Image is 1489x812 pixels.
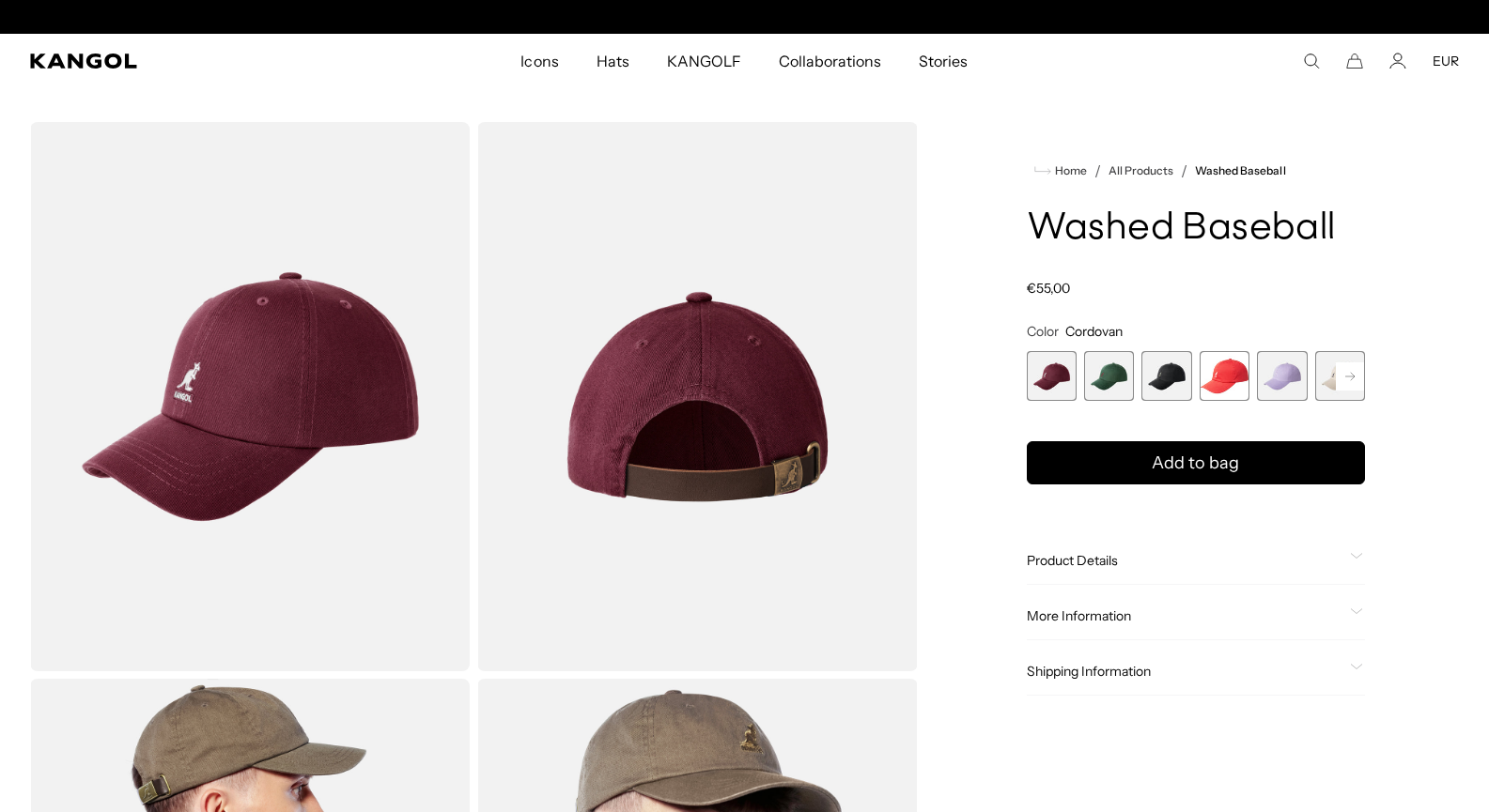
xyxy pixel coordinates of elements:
[30,122,470,671] img: color-cordovan
[1084,351,1134,401] div: 2 of 14
[1027,351,1077,401] label: Cordovan
[1027,160,1365,182] nav: breadcrumbs
[1200,351,1249,401] label: Cherry Glow
[502,34,577,88] a: Icons
[1027,552,1342,569] span: Product Details
[648,34,760,88] a: KANGOLF
[1152,451,1239,476] span: Add to bag
[1065,323,1123,340] span: Cordovan
[1195,164,1285,177] a: Washed Baseball
[551,9,938,24] div: Announcement
[1027,441,1365,484] button: Add to bag
[1051,164,1087,177] span: Home
[1315,351,1365,401] div: 6 of 14
[900,34,986,88] a: Stories
[1315,351,1365,401] label: Khaki
[1257,351,1307,401] div: 5 of 14
[1027,280,1070,297] span: €55,00
[578,34,648,88] a: Hats
[1027,607,1342,624] span: More Information
[1141,351,1191,401] label: Black
[1346,53,1363,69] button: Cart
[779,34,881,88] span: Collaborations
[1389,53,1406,69] a: Account
[1109,164,1173,177] a: All Products
[1034,162,1087,179] a: Home
[1027,323,1059,340] span: Color
[1257,351,1307,401] label: Iced Lilac
[919,34,968,88] span: Stories
[667,34,741,88] span: KANGOLF
[520,34,558,88] span: Icons
[1087,160,1101,182] li: /
[597,34,629,88] span: Hats
[1027,663,1342,680] span: Shipping Information
[551,9,938,24] div: 1 of 2
[1303,53,1320,69] summary: Search here
[1027,208,1365,250] h1: Washed Baseball
[1027,351,1077,401] div: 1 of 14
[477,122,917,671] img: color-cordovan
[1141,351,1191,401] div: 3 of 14
[1433,53,1459,69] button: EUR
[760,34,900,88] a: Collaborations
[1200,351,1249,401] div: 4 of 14
[30,54,345,69] a: Kangol
[1173,160,1187,182] li: /
[551,9,938,24] slideshow-component: Announcement bar
[1084,351,1134,401] label: Algae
